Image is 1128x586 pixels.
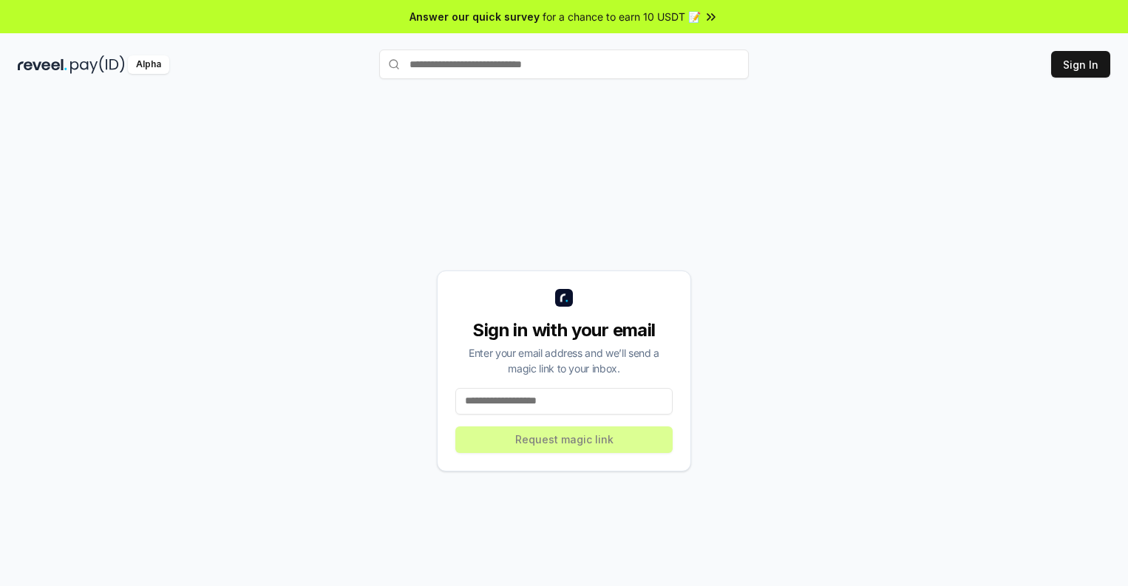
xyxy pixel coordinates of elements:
[128,55,169,74] div: Alpha
[1051,51,1110,78] button: Sign In
[455,318,673,342] div: Sign in with your email
[455,345,673,376] div: Enter your email address and we’ll send a magic link to your inbox.
[543,9,701,24] span: for a chance to earn 10 USDT 📝
[410,9,540,24] span: Answer our quick survey
[18,55,67,74] img: reveel_dark
[555,289,573,307] img: logo_small
[70,55,125,74] img: pay_id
